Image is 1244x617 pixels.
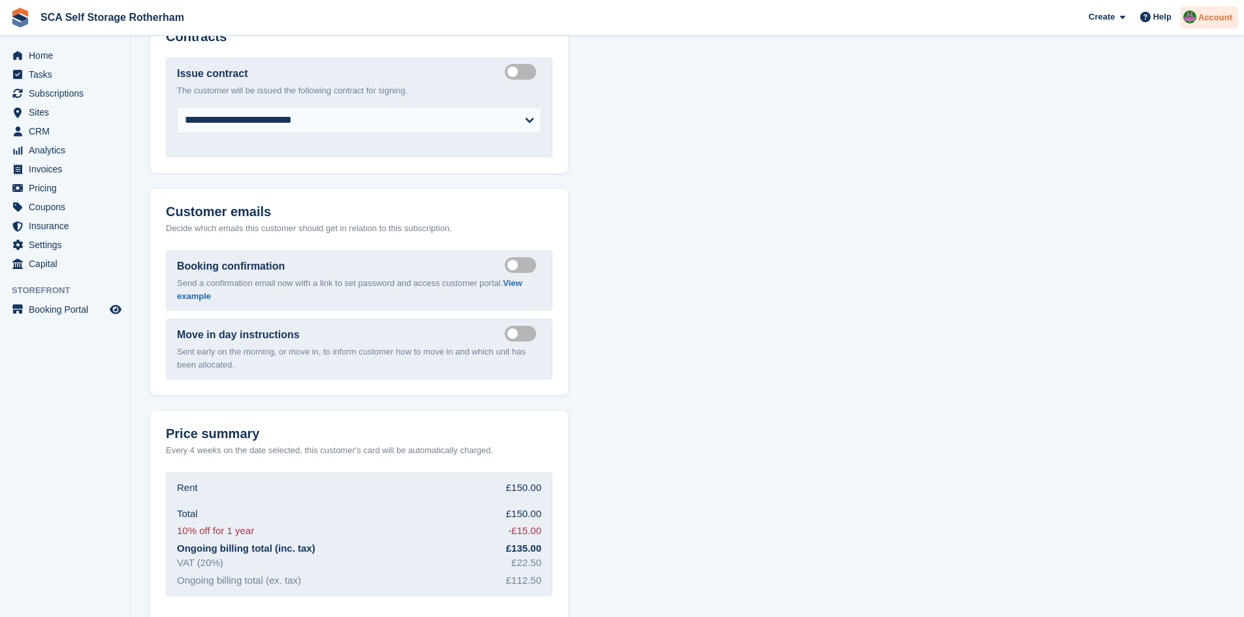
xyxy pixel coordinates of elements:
[7,198,123,216] a: menu
[177,507,198,522] div: Total
[511,556,541,571] div: £22.50
[7,160,123,178] a: menu
[177,541,315,556] div: Ongoing billing total (inc. tax)
[177,573,301,588] div: Ongoing billing total (ex. tax)
[1183,10,1196,24] img: Sarah Race
[166,426,552,441] h2: Price summary
[177,556,223,571] div: VAT (20%)
[29,236,107,254] span: Settings
[29,179,107,197] span: Pricing
[506,507,541,522] div: £150.00
[7,122,123,140] a: menu
[7,236,123,254] a: menu
[7,300,123,319] a: menu
[29,122,107,140] span: CRM
[506,541,541,556] div: £135.00
[177,278,522,301] a: View example
[177,259,285,274] label: Booking confirmation
[1153,10,1172,24] span: Help
[506,481,541,496] div: £150.00
[7,255,123,273] a: menu
[177,277,541,302] p: Send a confirmation email now with a link to set password and access customer portal.
[29,300,107,319] span: Booking Portal
[7,141,123,159] a: menu
[508,524,541,539] div: -£15.00
[29,217,107,235] span: Insurance
[12,284,130,297] span: Storefront
[29,65,107,84] span: Tasks
[108,302,123,317] a: Preview store
[29,255,107,273] span: Capital
[29,198,107,216] span: Coupons
[177,524,254,539] div: 10% off for 1 year
[29,160,107,178] span: Invoices
[10,8,30,27] img: stora-icon-8386f47178a22dfd0bd8f6a31ec36ba5ce8667c1dd55bd0f319d3a0aa187defe.svg
[166,444,493,457] p: Every 4 weeks on the date selected, this customer's card will be automatically charged.
[7,65,123,84] a: menu
[177,345,541,371] p: Sent early on the morning, or move in, to inform customer how to move in and which unit has been ...
[7,46,123,65] a: menu
[505,264,541,266] label: Send booking confirmation email
[29,103,107,121] span: Sites
[7,179,123,197] a: menu
[7,103,123,121] a: menu
[506,573,541,588] div: £112.50
[29,46,107,65] span: Home
[29,141,107,159] span: Analytics
[166,222,552,235] p: Decide which emails this customer should get in relation to this subscription.
[35,7,189,28] a: SCA Self Storage Rotherham
[1198,11,1232,24] span: Account
[166,204,552,219] h2: Customer emails
[7,217,123,235] a: menu
[29,84,107,103] span: Subscriptions
[7,84,123,103] a: menu
[177,327,300,343] label: Move in day instructions
[177,84,541,97] p: The customer will be issued the following contract for signing.
[505,71,541,73] label: Create integrated contract
[505,332,541,334] label: Send move in day email
[1089,10,1115,24] span: Create
[177,481,198,496] div: Rent
[166,29,552,44] h2: Contracts
[177,66,247,82] label: Issue contract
